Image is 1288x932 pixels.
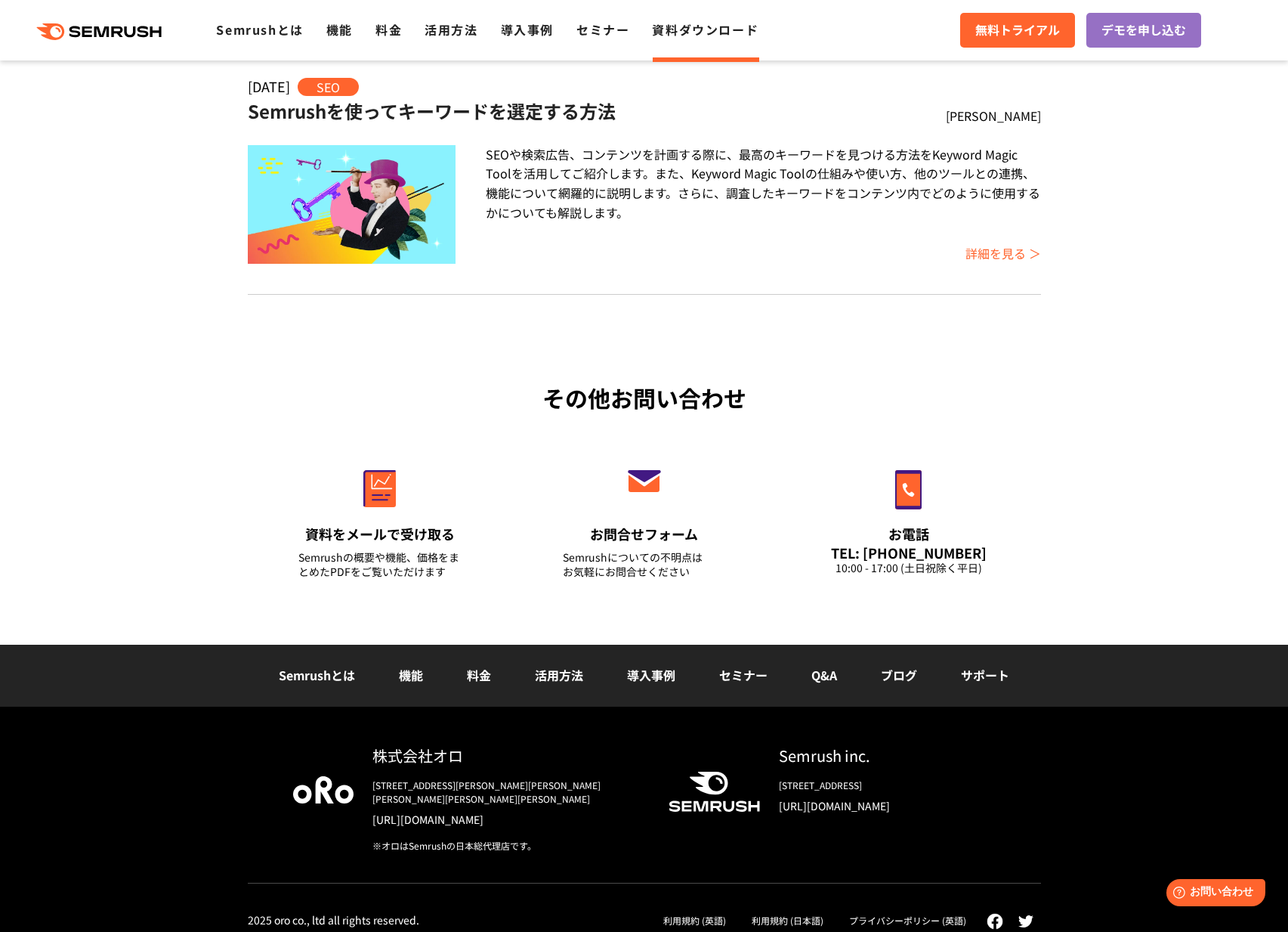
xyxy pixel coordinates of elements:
span: デモを申し込む [1101,20,1186,40]
div: [PERSON_NAME] [946,107,1041,126]
div: Semrushについての不明点は お気軽にお問合せください [563,550,726,579]
a: [URL][DOMAIN_NAME] [372,812,644,827]
a: 料金 [375,20,402,39]
a: 活用方法 [535,666,583,684]
div: 2025 oro co., ltd all rights reserved. [248,913,419,927]
a: Semrushとは [279,666,355,684]
div: お問合せフォーム [563,525,726,543]
div: その他お問い合わせ [248,381,1041,415]
img: facebook [987,913,1003,930]
a: プライバシーポリシー (英語) [849,914,966,927]
a: セミナー [719,666,768,684]
a: 利用規約 (日本語) [752,914,823,927]
a: 詳細を見る ＞ [965,244,1041,262]
iframe: Help widget launcher [1154,873,1271,915]
span: [DATE] [248,76,290,96]
div: TEL: [PHONE_NUMBER] [827,544,990,561]
a: 無料トライアル [960,13,1075,48]
a: 資料をメールで受け取る Semrushの概要や機能、価格をまとめたPDFをご覧いただけます [267,438,493,598]
div: [STREET_ADDRESS] [779,779,996,792]
div: [STREET_ADDRESS][PERSON_NAME][PERSON_NAME][PERSON_NAME][PERSON_NAME][PERSON_NAME] [372,779,644,806]
img: twitter [1018,915,1033,927]
a: 導入事例 [501,20,554,39]
a: 機能 [399,666,423,684]
a: [URL][DOMAIN_NAME] [779,798,996,813]
div: SEOや検索広告、コンテンツを計画する際に、最高のキーワードを見つける方法をKeyword Magic Toolを活用してご紹介します。また、Keyword Magic Toolの仕組みや使い方... [486,145,1040,222]
div: 株式会社オロ [372,745,644,766]
a: デモを申し込む [1086,13,1201,48]
div: Semrushの概要や機能、価格をまとめたPDFをご覧いただけます [298,550,462,579]
a: Q&A [811,666,837,684]
a: 利用規約 (英語) [663,914,726,927]
a: 料金 [467,666,491,684]
a: お問合せフォーム Semrushについての不明点はお気軽にお問合せください [531,438,758,598]
span: SEO [298,78,359,96]
span: 無料トライアル [975,20,1060,40]
div: 資料をメールで受け取る [298,525,462,543]
a: 機能 [326,20,353,39]
img: oro company [293,776,354,804]
a: Semrushとは [216,20,303,39]
div: Semrush inc. [779,745,996,766]
a: 資料ダウンロード [652,20,758,39]
a: サポート [961,666,1009,684]
div: お電話 [827,525,990,543]
a: 活用方法 [425,20,477,39]
a: 導入事例 [627,666,675,684]
a: Semrushを使ってキーワードを選定する方法 [248,98,616,124]
a: セミナー [576,20,629,39]
div: 10:00 - 17:00 (土日祝除く平日) [827,561,990,575]
a: ブログ [881,666,917,684]
div: ※オロはSemrushの日本総代理店です。 [372,839,644,853]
